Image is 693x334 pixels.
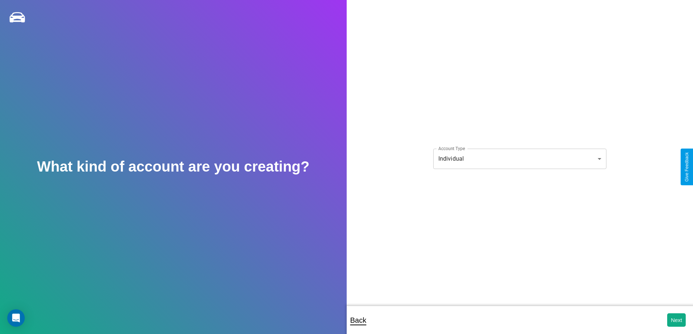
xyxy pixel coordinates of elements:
p: Back [350,314,366,327]
div: Open Intercom Messenger [7,309,25,327]
h2: What kind of account are you creating? [37,158,310,175]
label: Account Type [438,145,465,152]
div: Individual [433,149,606,169]
button: Next [667,313,686,327]
div: Give Feedback [684,152,689,182]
